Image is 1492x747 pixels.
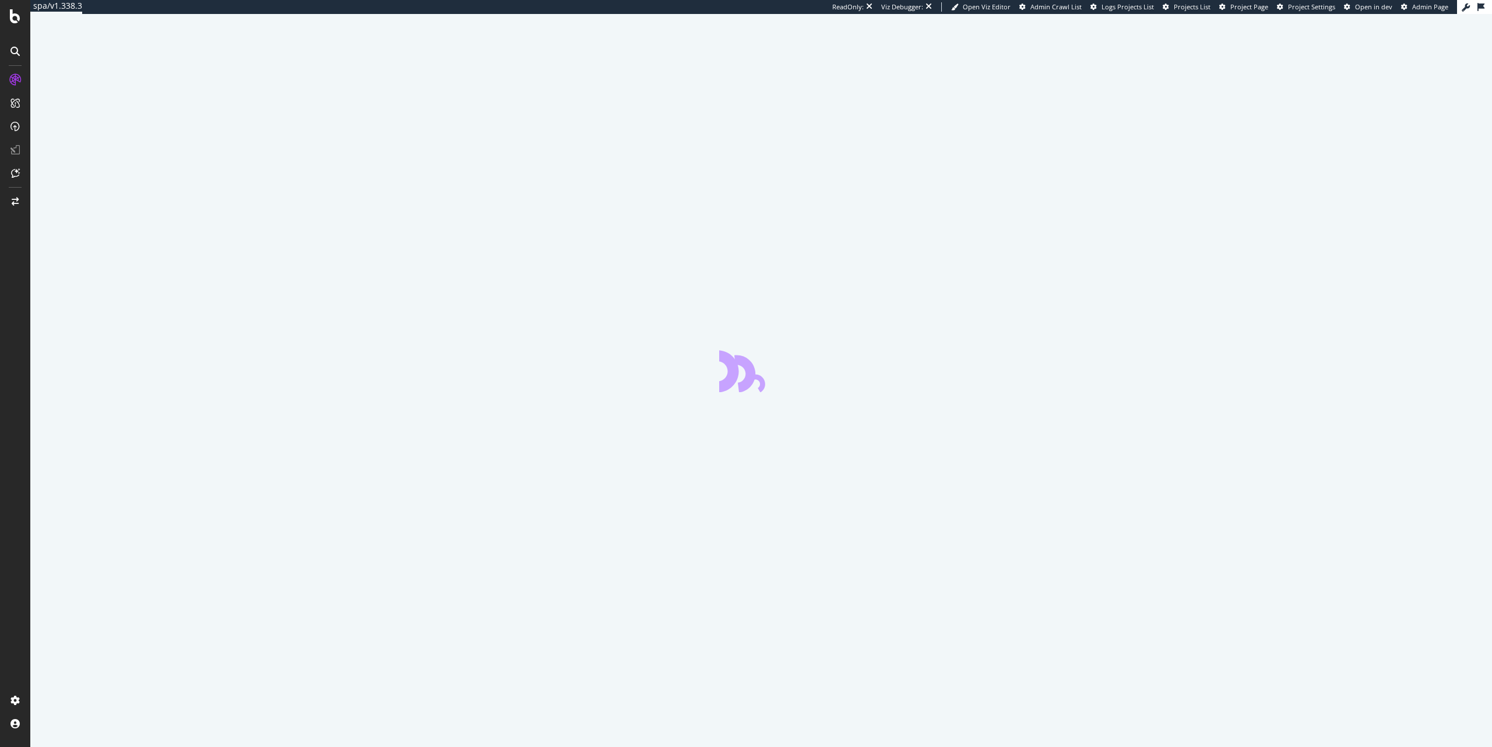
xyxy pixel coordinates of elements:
[1019,2,1082,12] a: Admin Crawl List
[1412,2,1448,11] span: Admin Page
[1230,2,1268,11] span: Project Page
[1163,2,1211,12] a: Projects List
[1344,2,1392,12] a: Open in dev
[881,2,923,12] div: Viz Debugger:
[1277,2,1335,12] a: Project Settings
[1174,2,1211,11] span: Projects List
[1401,2,1448,12] a: Admin Page
[832,2,864,12] div: ReadOnly:
[1030,2,1082,11] span: Admin Crawl List
[1102,2,1154,11] span: Logs Projects List
[951,2,1011,12] a: Open Viz Editor
[1288,2,1335,11] span: Project Settings
[963,2,1011,11] span: Open Viz Editor
[719,350,803,392] div: animation
[1219,2,1268,12] a: Project Page
[1090,2,1154,12] a: Logs Projects List
[1355,2,1392,11] span: Open in dev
